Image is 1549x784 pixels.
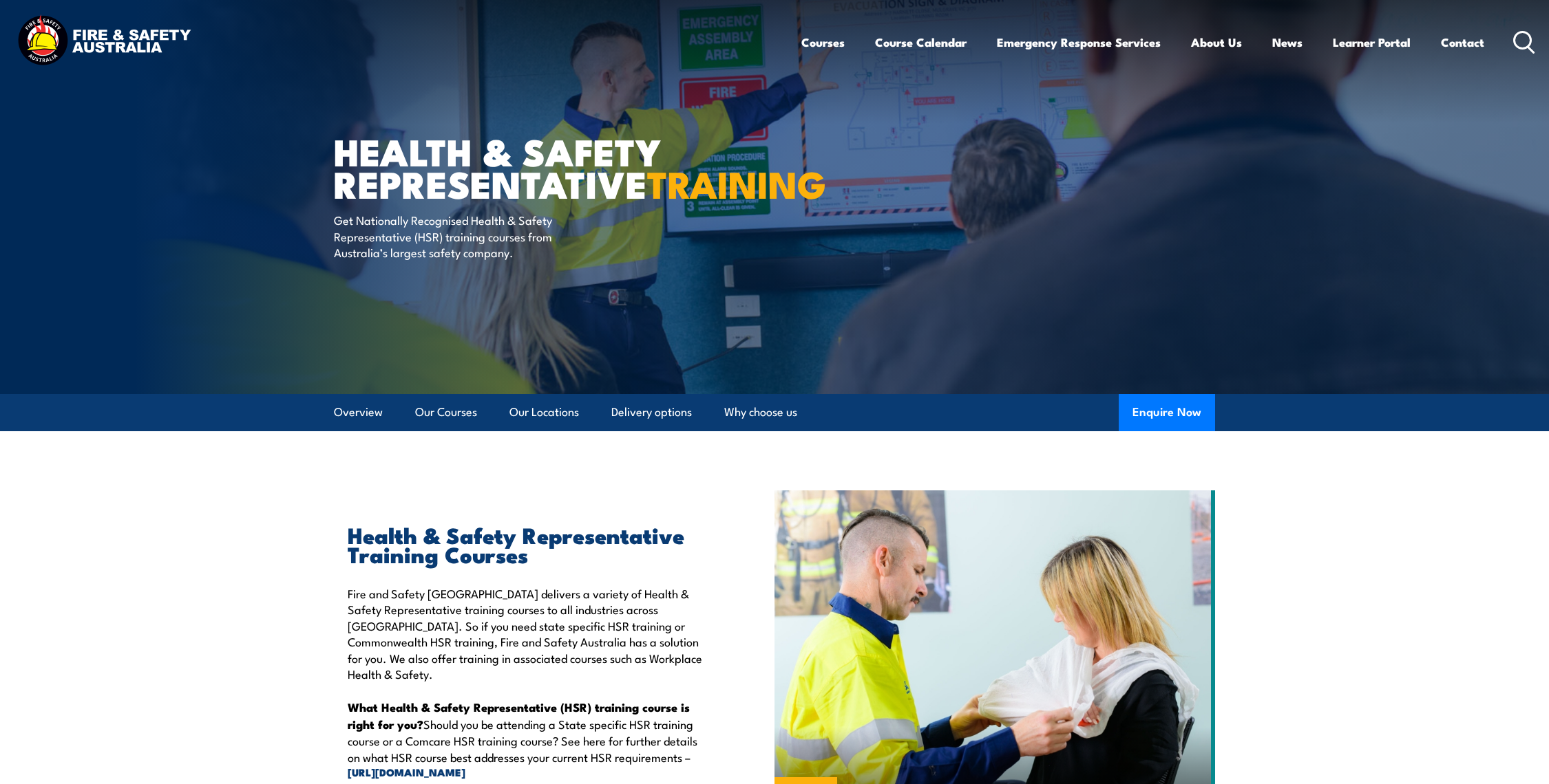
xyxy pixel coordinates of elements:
[647,154,826,211] strong: TRAINING
[348,525,711,563] h2: Health & Safety Representative Training Courses
[334,135,674,199] h1: Health & Safety Representative
[997,24,1161,61] a: Emergency Response Services
[1191,24,1242,61] a: About Us
[348,765,711,780] a: [URL][DOMAIN_NAME]
[611,394,692,431] a: Delivery options
[875,24,967,61] a: Course Calendar
[334,212,585,260] p: Get Nationally Recognised Health & Safety Representative (HSR) training courses from Australia’s ...
[348,585,711,682] p: Fire and Safety [GEOGRAPHIC_DATA] delivers a variety of Health & Safety Representative training c...
[1441,24,1484,61] a: Contact
[1119,394,1215,431] button: Enquire Now
[509,394,579,431] a: Our Locations
[348,699,711,780] p: Should you be attending a State specific HSR training course or a Comcare HSR training course? Se...
[348,698,690,732] strong: What Health & Safety Representative (HSR) training course is right for you?
[1333,24,1411,61] a: Learner Portal
[1272,24,1303,61] a: News
[334,394,383,431] a: Overview
[724,394,797,431] a: Why choose us
[415,394,477,431] a: Our Courses
[801,24,845,61] a: Courses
